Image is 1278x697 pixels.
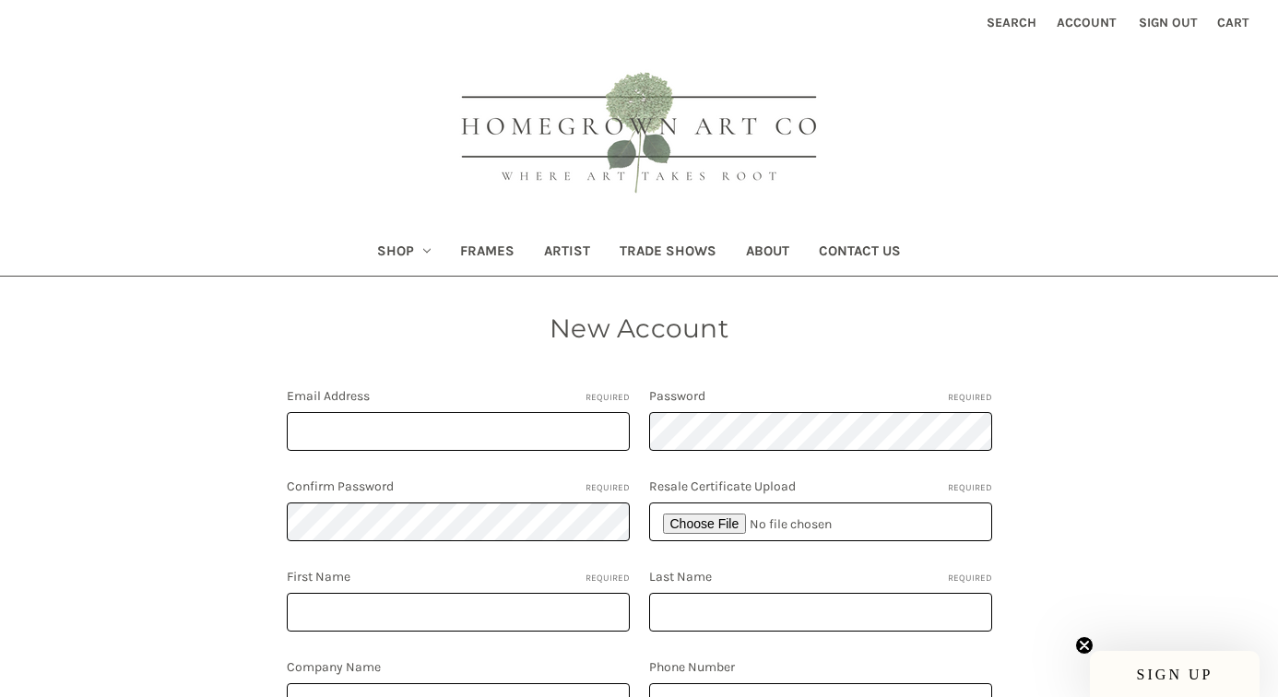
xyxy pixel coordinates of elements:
[948,481,992,495] small: Required
[649,386,992,406] label: Password
[649,567,992,586] label: Last Name
[1090,651,1260,697] div: SIGN UPClose teaser
[948,391,992,405] small: Required
[649,477,992,496] label: Resale Certificate Upload
[362,230,446,276] a: Shop
[287,657,630,677] label: Company Name
[287,477,630,496] label: Confirm Password
[586,391,630,405] small: Required
[586,481,630,495] small: Required
[287,386,630,406] label: Email Address
[445,230,529,276] a: Frames
[948,572,992,585] small: Required
[432,52,846,218] img: HOMEGROWN ART CO
[529,230,605,276] a: Artist
[731,230,804,276] a: About
[586,572,630,585] small: Required
[124,309,1154,348] h1: New Account
[1137,667,1213,682] span: SIGN UP
[605,230,731,276] a: Trade Shows
[1075,636,1094,655] button: Close teaser
[804,230,916,276] a: Contact Us
[649,657,992,677] label: Phone Number
[287,567,630,586] label: First Name
[1217,15,1248,30] span: Cart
